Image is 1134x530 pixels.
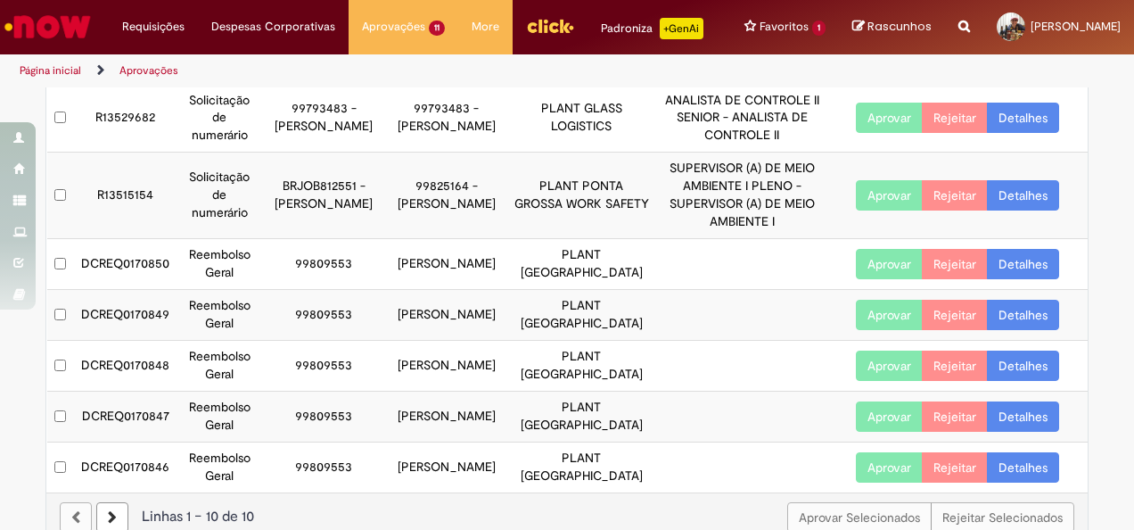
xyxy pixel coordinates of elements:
button: Rejeitar [922,103,988,133]
td: PLANT [GEOGRAPHIC_DATA] [507,341,656,392]
button: Rejeitar [922,249,988,279]
td: Reembolso Geral [177,392,262,443]
td: Reembolso Geral [177,290,262,341]
img: click_logo_yellow_360x200.png [526,12,574,39]
td: DCREQ0170847 [74,392,177,443]
a: Página inicial [20,63,81,78]
a: Detalhes [987,180,1059,211]
button: Aprovar [856,452,923,483]
span: [PERSON_NAME] [1031,19,1121,34]
button: Rejeitar [922,402,988,432]
td: Reembolso Geral [177,443,262,493]
button: Rejeitar [922,180,988,211]
button: Aprovar [856,103,923,133]
ul: Trilhas de página [13,54,743,87]
td: R13515154 [74,153,177,239]
td: [PERSON_NAME] [386,239,507,290]
td: PLANT [GEOGRAPHIC_DATA] [507,392,656,443]
a: Detalhes [987,300,1059,330]
td: 99809553 [262,443,386,493]
td: Solicitação de numerário [177,153,262,239]
p: +GenAi [660,18,703,39]
td: [PERSON_NAME] [386,341,507,392]
td: [PERSON_NAME] [386,443,507,493]
button: Aprovar [856,249,923,279]
td: 99809553 [262,341,386,392]
td: PLANT [GEOGRAPHIC_DATA] [507,290,656,341]
td: 99793483 - [PERSON_NAME] [262,84,386,153]
td: DCREQ0170848 [74,341,177,392]
button: Rejeitar [922,452,988,483]
td: PLANT [GEOGRAPHIC_DATA] [507,239,656,290]
td: [PERSON_NAME] [386,290,507,341]
td: SUPERVISOR (A) DE MEIO AMBIENTE I PLENO - SUPERVISOR (A) DE MEIO AMBIENTE I [656,153,827,239]
td: 99825164 - [PERSON_NAME] [386,153,507,239]
td: PLANT [GEOGRAPHIC_DATA] [507,443,656,493]
button: Rejeitar [922,351,988,381]
td: ANALISTA DE CONTROLE II SENIOR - ANALISTA DE CONTROLE II [656,84,827,153]
span: More [472,18,499,36]
a: Detalhes [987,351,1059,381]
td: R13529682 [74,84,177,153]
span: Requisições [122,18,185,36]
button: Aprovar [856,180,923,211]
a: Rascunhos [852,19,932,36]
div: Padroniza [601,18,703,39]
button: Aprovar [856,351,923,381]
button: Aprovar [856,300,923,330]
td: [PERSON_NAME] [386,392,507,443]
span: Despesas Corporativas [211,18,335,36]
td: DCREQ0170846 [74,443,177,493]
a: Aprovações [119,63,178,78]
a: Detalhes [987,103,1059,133]
td: Reembolso Geral [177,341,262,392]
span: Aprovações [362,18,425,36]
button: Rejeitar [922,300,988,330]
a: Detalhes [987,452,1059,483]
span: 11 [429,21,445,36]
td: 99809553 [262,239,386,290]
div: Linhas 1 − 10 de 10 [60,507,1074,527]
td: 99809553 [262,290,386,341]
button: Aprovar [856,402,923,432]
td: 99793483 - [PERSON_NAME] [386,84,507,153]
img: ServiceNow [2,9,94,45]
a: Detalhes [987,249,1059,279]
td: PLANT PONTA GROSSA WORK SAFETY [507,153,656,239]
td: Solicitação de numerário [177,84,262,153]
td: DCREQ0170849 [74,290,177,341]
td: 99809553 [262,392,386,443]
span: 1 [812,21,826,36]
td: Reembolso Geral [177,239,262,290]
td: DCREQ0170850 [74,239,177,290]
td: BRJOB812551 - [PERSON_NAME] [262,153,386,239]
span: Favoritos [760,18,809,36]
a: Detalhes [987,402,1059,432]
td: PLANT GLASS LOGISTICS [507,84,656,153]
span: Rascunhos [867,18,932,35]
